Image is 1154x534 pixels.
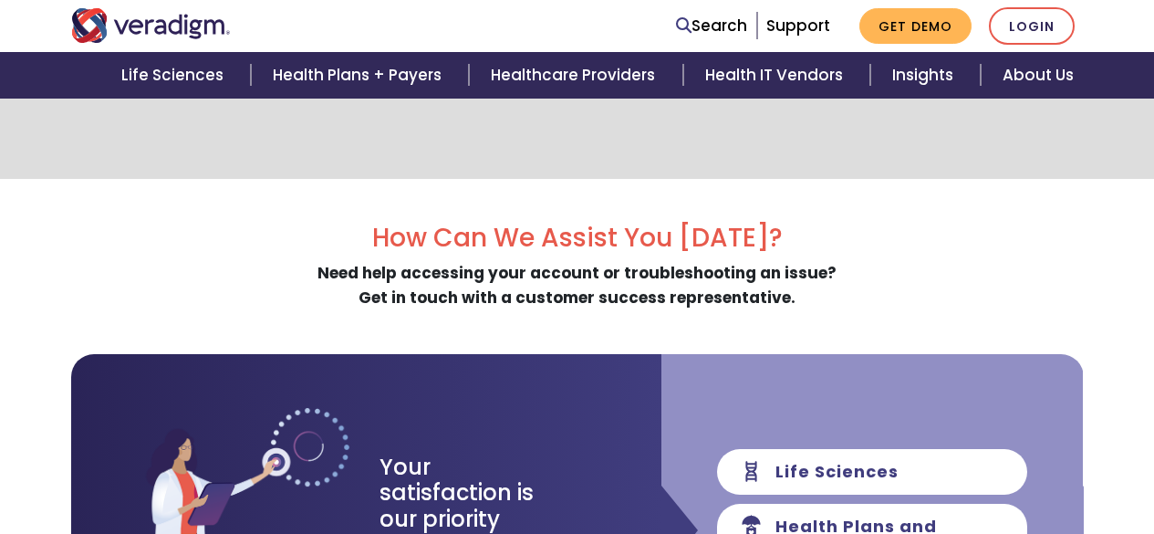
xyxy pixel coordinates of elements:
h2: How Can We Assist You [DATE]? [71,223,1084,254]
a: Health IT Vendors [683,52,870,99]
a: Search [676,14,747,38]
img: Veradigm logo [71,8,231,43]
a: Get Demo [859,8,972,44]
a: Healthcare Providers [469,52,682,99]
a: Health Plans + Payers [251,52,469,99]
a: Insights [870,52,981,99]
strong: Need help accessing your account or troubleshooting an issue? Get in touch with a customer succes... [317,262,837,309]
h3: Your satisfaction is our priority [379,455,567,533]
a: About Us [981,52,1096,99]
a: Login [989,7,1075,45]
a: Support [766,15,830,37]
a: Life Sciences [99,52,251,99]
